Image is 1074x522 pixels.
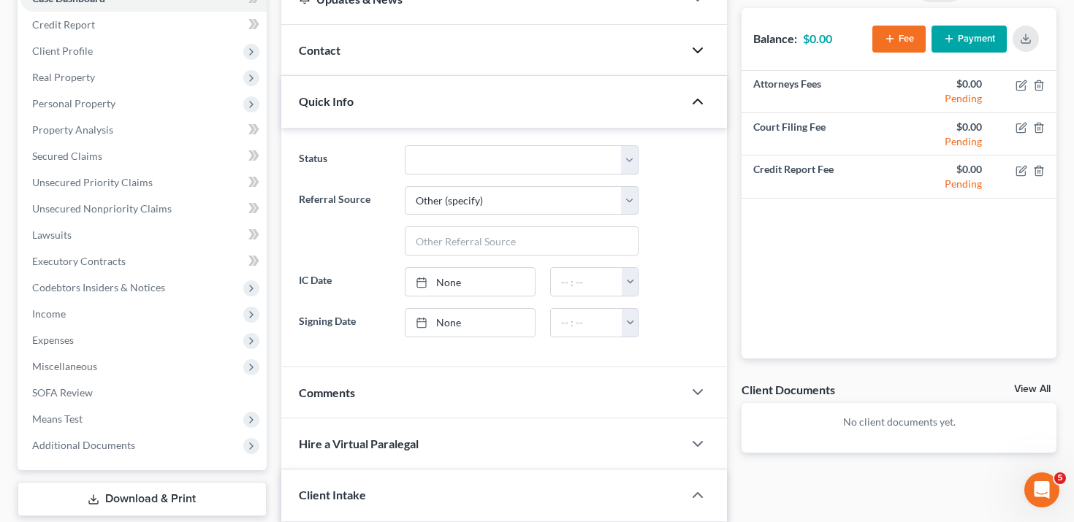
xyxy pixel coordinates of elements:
button: Payment [932,26,1007,53]
label: Referral Source [292,186,398,256]
span: Codebtors Insiders & Notices [32,281,165,293]
div: Pending [911,177,982,191]
td: Credit Report Fee [742,156,899,198]
a: Unsecured Nonpriority Claims [20,196,267,222]
span: Client Profile [32,45,93,57]
a: Secured Claims [20,143,267,169]
iframe: Intercom live chat [1024,472,1059,507]
span: Quick Info [299,94,354,108]
div: $0.00 [911,120,982,134]
span: Additional Documents [32,439,135,451]
a: Unsecured Priority Claims [20,169,267,196]
span: Hire a Virtual Paralegal [299,437,419,450]
label: Status [292,145,398,174]
div: Pending [911,91,982,106]
span: 5 [1054,472,1066,484]
span: Contact [299,43,340,57]
a: View All [1014,384,1051,394]
button: Fee [872,26,926,53]
div: Client Documents [742,382,835,397]
div: $0.00 [911,162,982,177]
input: -- : -- [551,268,622,296]
span: Means Test [32,412,83,425]
td: Court Filing Fee [742,113,899,156]
a: None [405,268,534,296]
p: No client documents yet. [753,415,1045,429]
div: $0.00 [911,77,982,91]
td: Attorneys Fees [742,71,899,113]
span: Miscellaneous [32,360,97,372]
a: SOFA Review [20,380,267,406]
a: Property Analysis [20,117,267,143]
strong: Balance: [753,31,797,45]
span: Income [32,307,66,320]
label: Signing Date [292,308,398,337]
a: None [405,309,534,337]
span: Personal Property [32,97,115,110]
span: Secured Claims [32,150,102,162]
span: SOFA Review [32,386,93,399]
span: Real Property [32,71,95,83]
span: Unsecured Priority Claims [32,176,153,188]
a: Lawsuits [20,222,267,248]
strong: $0.00 [803,31,832,45]
input: -- : -- [551,309,622,337]
span: Executory Contracts [32,255,126,267]
span: Lawsuits [32,229,72,241]
a: Credit Report [20,12,267,38]
a: Download & Print [18,482,267,516]
span: Property Analysis [32,123,113,136]
a: Executory Contracts [20,248,267,275]
span: Comments [299,385,355,399]
span: Client Intake [299,488,366,502]
span: Expenses [32,334,74,346]
input: Other Referral Source [405,227,638,255]
label: IC Date [292,267,398,296]
span: Credit Report [32,18,95,31]
div: Pending [911,134,982,149]
span: Unsecured Nonpriority Claims [32,202,172,215]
